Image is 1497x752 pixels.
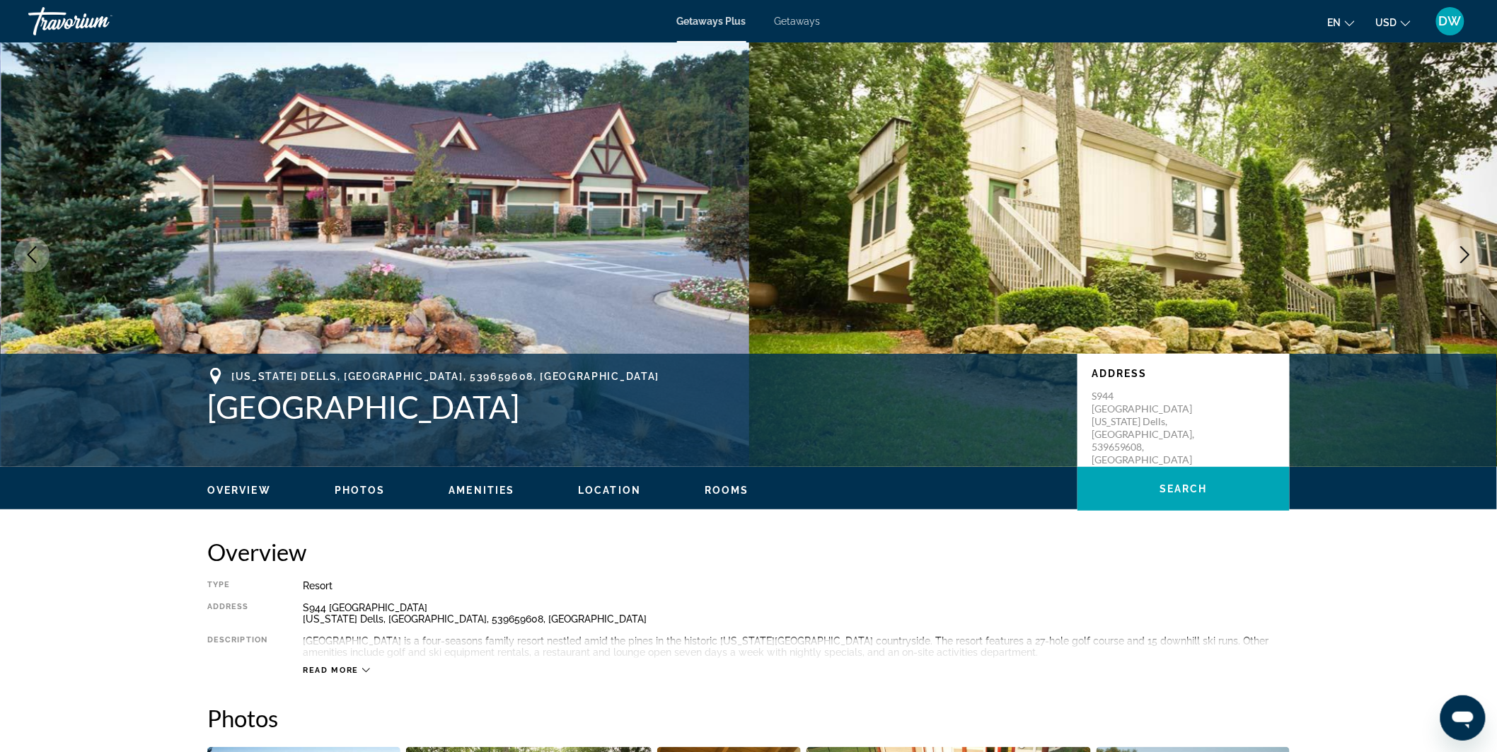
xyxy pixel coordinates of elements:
[1328,12,1355,33] button: Change language
[1376,12,1411,33] button: Change currency
[207,484,271,497] button: Overview
[1440,695,1486,741] iframe: Button to launch messaging window
[207,538,1290,566] h2: Overview
[207,602,267,625] div: Address
[705,485,749,496] span: Rooms
[705,484,749,497] button: Rooms
[303,580,1290,591] div: Resort
[28,3,170,40] a: Travorium
[207,485,271,496] span: Overview
[303,666,359,675] span: Read more
[677,16,746,27] a: Getaways Plus
[1447,237,1483,272] button: Next image
[1328,17,1341,28] span: en
[1077,467,1290,511] button: Search
[335,484,386,497] button: Photos
[207,580,267,591] div: Type
[1092,390,1205,466] p: S944 [GEOGRAPHIC_DATA] [US_STATE] Dells, [GEOGRAPHIC_DATA], 539659608, [GEOGRAPHIC_DATA]
[207,635,267,658] div: Description
[1432,6,1469,36] button: User Menu
[449,485,514,496] span: Amenities
[207,388,1063,425] h1: [GEOGRAPHIC_DATA]
[1160,483,1208,494] span: Search
[449,484,514,497] button: Amenities
[775,16,821,27] a: Getaways
[207,704,1290,732] h2: Photos
[578,485,641,496] span: Location
[1376,17,1397,28] span: USD
[1439,14,1462,28] span: DW
[303,665,370,676] button: Read more
[303,635,1290,658] div: [GEOGRAPHIC_DATA] is a four-seasons family resort nestled amid the pines in the historic [US_STAT...
[578,484,641,497] button: Location
[14,237,50,272] button: Previous image
[335,485,386,496] span: Photos
[1092,368,1276,379] p: Address
[231,371,659,382] span: [US_STATE] Dells, [GEOGRAPHIC_DATA], 539659608, [GEOGRAPHIC_DATA]
[303,602,1290,625] div: S944 [GEOGRAPHIC_DATA] [US_STATE] Dells, [GEOGRAPHIC_DATA], 539659608, [GEOGRAPHIC_DATA]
